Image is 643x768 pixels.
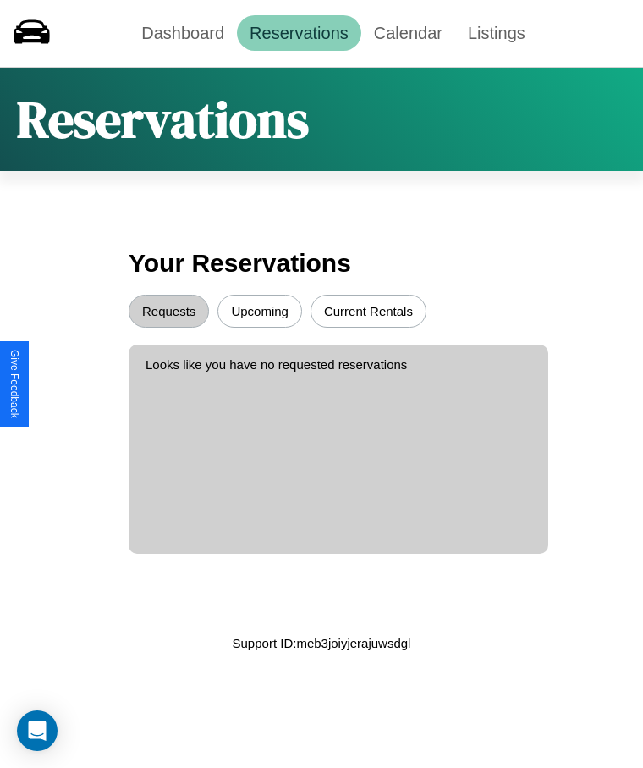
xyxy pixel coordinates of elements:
button: Requests [129,295,209,328]
a: Calendar [361,15,455,51]
h3: Your Reservations [129,240,514,286]
p: Support ID: meb3joiyjerajuwsdgl [233,632,411,655]
div: Give Feedback [8,350,20,418]
h1: Reservations [17,85,309,154]
div: Open Intercom Messenger [17,710,58,751]
a: Reservations [237,15,361,51]
button: Upcoming [217,295,302,328]
a: Listings [455,15,538,51]
a: Dashboard [129,15,237,51]
p: Looks like you have no requested reservations [146,353,531,376]
button: Current Rentals [311,295,426,328]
